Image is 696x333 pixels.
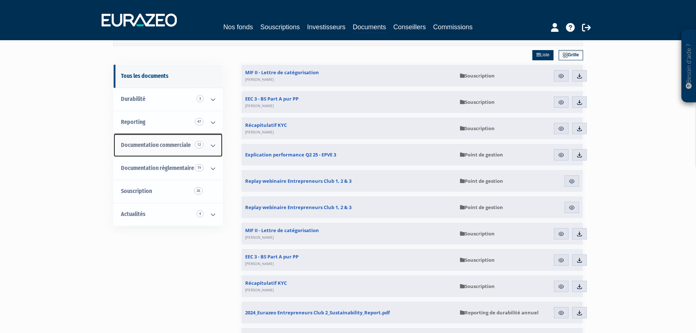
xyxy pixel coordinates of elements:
[245,122,287,135] span: Récapitulatif KYC
[576,283,583,290] img: download.svg
[241,170,456,192] a: Replay webinaire Entrepreneurs Club 1, 2 & 3
[568,178,575,185] img: eye.svg
[576,125,583,132] img: download.svg
[121,141,191,148] span: Documentation commerciale
[460,257,495,263] span: Souscription
[114,65,223,88] a: Tous les documents
[195,164,204,171] span: 19
[195,141,204,148] span: 12
[576,310,583,316] img: download.svg
[245,204,351,211] span: Replay webinaire Entrepreneurs Club 1, 2 & 3
[114,203,223,226] a: Actualités 4
[576,73,583,79] img: download.svg
[245,69,319,82] span: MIF II - Lettre de catégorisation
[433,22,473,32] a: Commissions
[241,275,456,297] a: Récapitulatif KYC[PERSON_NAME]
[241,223,456,245] a: MIF II - Lettre de catégorisation[PERSON_NAME]
[121,95,145,102] span: Durabilité
[559,50,583,60] a: Grille
[241,144,456,166] a: Explication performance Q2 25 - EPVE 3
[576,231,583,237] img: download.svg
[121,211,145,217] span: Actualités
[241,117,456,139] a: Récapitulatif KYC[PERSON_NAME]
[114,157,223,180] a: Documentation règlementaire 19
[576,99,583,106] img: download.svg
[460,151,503,158] span: Point de gestion
[558,310,564,316] img: eye.svg
[460,178,503,184] span: Point de gestion
[195,118,204,125] span: 47
[245,178,351,184] span: Replay webinaire Entrepreneurs Club 1, 2 & 3
[102,14,177,27] img: 1732889491-logotype_eurazeo_blanc_rvb.png
[460,309,539,316] span: Reporting de durabilité annuel
[558,152,564,158] img: eye.svg
[245,227,319,240] span: MIF II - Lettre de catégorisation
[114,134,223,157] a: Documentation commerciale 12
[121,188,152,194] span: Souscription
[194,187,203,194] span: 26
[241,91,456,113] a: EEC 3 - BS Part A pur PP[PERSON_NAME]
[260,22,300,32] a: Souscriptions
[245,129,274,135] span: [PERSON_NAME]
[558,257,564,264] img: eye.svg
[241,65,456,87] a: MIF II - Lettre de catégorisation[PERSON_NAME]
[460,125,495,132] span: Souscription
[460,230,495,237] span: Souscription
[245,253,298,266] span: EEC 3 - BS Part A pur PP
[353,22,386,33] a: Documents
[460,204,503,211] span: Point de gestion
[307,22,345,32] a: Investisseurs
[197,210,204,217] span: 4
[393,22,426,32] a: Conseillers
[558,73,564,79] img: eye.svg
[460,283,495,290] span: Souscription
[460,99,495,105] span: Souscription
[558,99,564,106] img: eye.svg
[576,152,583,158] img: download.svg
[114,180,223,203] a: Souscription26
[245,261,274,266] span: [PERSON_NAME]
[460,72,495,79] span: Souscription
[197,95,204,102] span: 3
[245,280,287,293] span: Récapitulatif KYC
[241,196,456,218] a: Replay webinaire Entrepreneurs Club 1, 2 & 3
[223,22,253,32] a: Nos fonds
[532,50,554,60] a: Liste
[558,125,564,132] img: eye.svg
[245,287,274,292] span: [PERSON_NAME]
[558,231,564,237] img: eye.svg
[245,103,274,108] span: [PERSON_NAME]
[121,118,145,125] span: Reporting
[563,53,568,58] img: grid.svg
[114,111,223,134] a: Reporting 47
[121,164,194,171] span: Documentation règlementaire
[576,257,583,264] img: download.svg
[568,204,575,211] img: eye.svg
[245,235,274,240] span: [PERSON_NAME]
[245,95,298,109] span: EEC 3 - BS Part A pur PP
[241,302,456,323] a: 2024_Eurazeo Entrepreneurs Club 2_Sustainability_Report.pdf
[558,283,564,290] img: eye.svg
[114,88,223,111] a: Durabilité 3
[685,33,693,99] p: Besoin d'aide ?
[245,77,274,82] span: [PERSON_NAME]
[245,309,390,316] span: 2024_Eurazeo Entrepreneurs Club 2_Sustainability_Report.pdf
[241,249,456,271] a: EEC 3 - BS Part A pur PP[PERSON_NAME]
[245,151,336,158] span: Explication performance Q2 25 - EPVE 3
